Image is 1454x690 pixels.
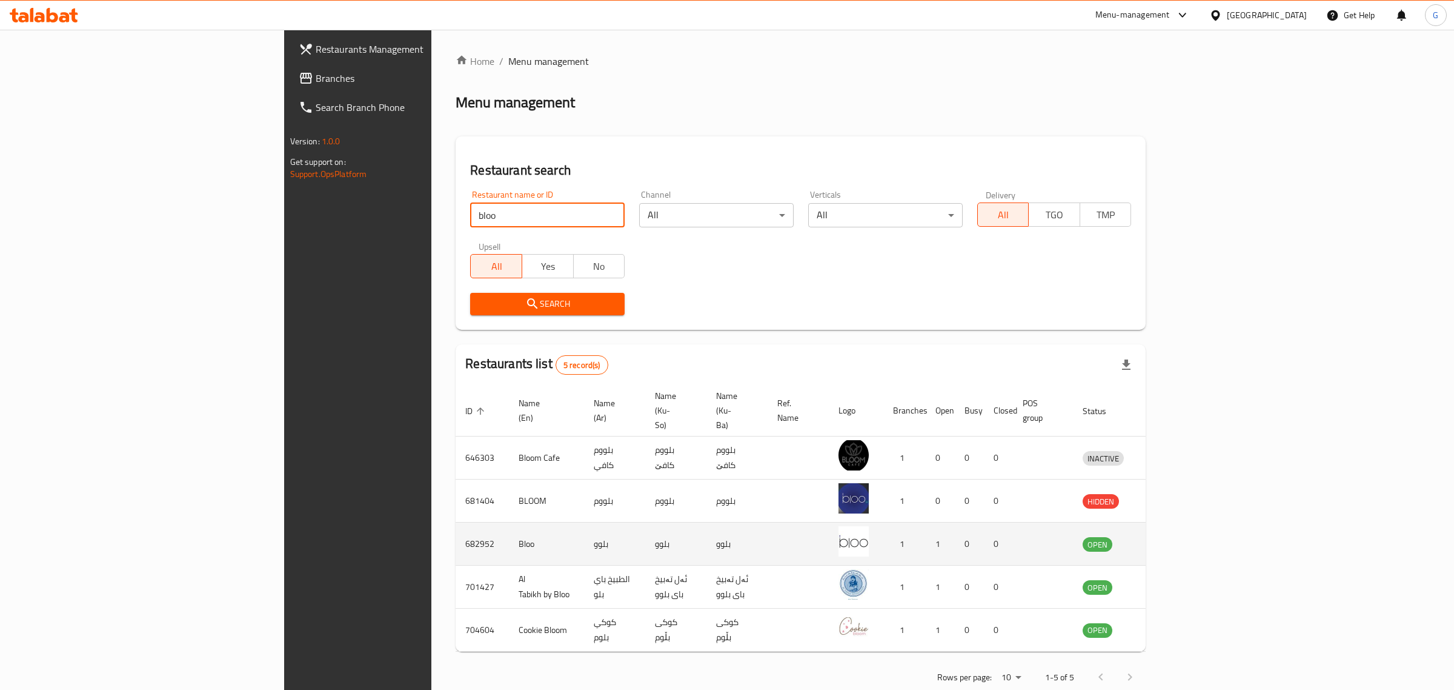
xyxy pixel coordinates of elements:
span: ID [465,404,488,418]
h2: Restaurant search [470,161,1131,179]
td: Bloo [509,523,584,566]
td: BLOOM [509,480,584,523]
span: Version: [290,133,320,149]
input: Search for restaurant name or ID.. [470,203,625,227]
img: Al Tabikh by Bloo [838,569,869,600]
td: کوکی بڵوم [645,609,706,652]
div: Total records count [556,355,608,375]
button: TGO [1028,203,1080,227]
td: ئەل تەبیخ بای بلوو [706,566,768,609]
span: Branches [316,71,517,85]
span: OPEN [1083,581,1112,595]
td: بلوو [645,523,706,566]
a: Support.OpsPlatform [290,166,367,182]
span: No [579,258,620,275]
td: 1 [883,437,926,480]
span: Name (Ku-So) [655,389,692,432]
span: G [1433,8,1438,22]
a: Search Branch Phone [289,93,527,122]
span: Name (Ku-Ba) [716,389,753,432]
span: All [476,258,517,275]
img: Cookie Bloom [838,612,869,643]
td: 1 [926,609,955,652]
div: All [808,203,963,227]
td: بلوو [706,523,768,566]
td: 0 [984,523,1013,566]
button: No [573,254,625,278]
span: Search [480,296,615,312]
td: 0 [984,480,1013,523]
div: OPEN [1083,537,1112,552]
span: INACTIVE [1083,452,1124,466]
div: All [639,203,794,227]
img: Bloom Cafe [838,440,869,471]
td: 1 [883,480,926,523]
div: [GEOGRAPHIC_DATA] [1227,8,1307,22]
td: الطبيخ باي بلو [584,566,645,609]
td: Al Tabikh by Bloo [509,566,584,609]
th: Action [1138,385,1180,437]
th: Busy [955,385,984,437]
span: Name (En) [519,396,569,425]
td: کوکی بڵوم [706,609,768,652]
td: بلووم [645,480,706,523]
td: 0 [955,437,984,480]
td: بلووم کافێ [645,437,706,480]
span: Status [1083,404,1122,418]
span: TGO [1034,206,1075,224]
span: Get support on: [290,154,346,170]
td: 0 [984,609,1013,652]
span: OPEN [1083,538,1112,552]
span: OPEN [1083,623,1112,637]
span: Menu management [508,54,589,69]
span: Yes [527,258,569,275]
td: 0 [955,609,984,652]
td: 1 [926,566,955,609]
p: Rows per page: [937,670,992,685]
p: 1-5 of 5 [1045,670,1074,685]
button: All [977,203,1029,227]
td: 0 [955,523,984,566]
div: Menu-management [1095,8,1170,22]
img: BLOOM [838,483,869,514]
a: Branches [289,64,527,93]
td: بلووم كافي [584,437,645,480]
td: 1 [926,523,955,566]
img: Bloo [838,526,869,557]
td: Bloom Cafe [509,437,584,480]
td: 0 [984,437,1013,480]
nav: breadcrumb [456,54,1146,69]
td: ئەل تەبیخ بای بلوو [645,566,706,609]
td: كوكي بلوم [584,609,645,652]
span: POS group [1023,396,1058,425]
button: All [470,254,522,278]
span: HIDDEN [1083,495,1119,509]
table: enhanced table [456,385,1180,652]
td: 0 [984,566,1013,609]
h2: Restaurants list [465,355,608,375]
span: 1.0.0 [322,133,340,149]
td: 0 [955,566,984,609]
td: بلووم [706,480,768,523]
a: Restaurants Management [289,35,527,64]
td: 1 [883,523,926,566]
label: Upsell [479,242,501,250]
td: بلوو [584,523,645,566]
td: Cookie Bloom [509,609,584,652]
span: TMP [1085,206,1127,224]
span: All [983,206,1024,224]
td: 0 [955,480,984,523]
th: Open [926,385,955,437]
span: 5 record(s) [556,360,608,371]
span: Ref. Name [777,396,814,425]
button: Yes [522,254,574,278]
th: Branches [883,385,926,437]
span: Search Branch Phone [316,100,517,115]
div: Export file [1112,350,1141,380]
div: OPEN [1083,580,1112,595]
label: Delivery [986,190,1016,199]
td: بلووم [584,480,645,523]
